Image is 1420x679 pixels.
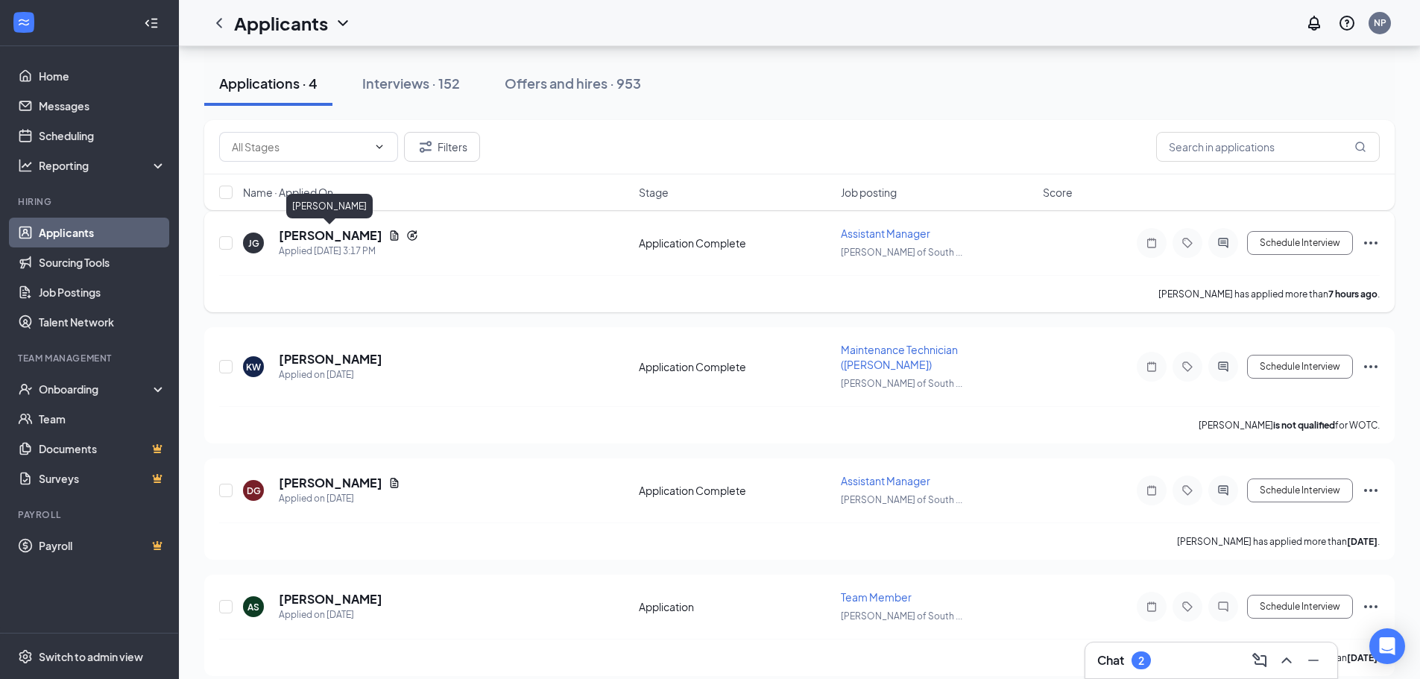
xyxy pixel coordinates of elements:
[841,227,930,240] span: Assistant Manager
[1158,288,1380,300] p: [PERSON_NAME] has applied more than .
[1178,601,1196,613] svg: Tag
[1347,536,1378,547] b: [DATE]
[144,16,159,31] svg: Collapse
[16,15,31,30] svg: WorkstreamLogo
[1247,231,1353,255] button: Schedule Interview
[1374,16,1386,29] div: NP
[417,138,435,156] svg: Filter
[219,74,318,92] div: Applications · 4
[362,74,460,92] div: Interviews · 152
[404,132,480,162] button: Filter Filters
[247,601,259,613] div: AS
[279,244,418,259] div: Applied [DATE] 3:17 PM
[39,649,143,664] div: Switch to admin view
[39,247,166,277] a: Sourcing Tools
[639,483,832,498] div: Application Complete
[1097,652,1124,669] h3: Chat
[841,610,962,622] span: [PERSON_NAME] of South ...
[1338,14,1356,32] svg: QuestionInfo
[841,494,962,505] span: [PERSON_NAME] of South ...
[639,599,832,614] div: Application
[1369,628,1405,664] div: Open Intercom Messenger
[1247,479,1353,502] button: Schedule Interview
[1178,361,1196,373] svg: Tag
[1214,601,1232,613] svg: ChatInactive
[39,531,166,560] a: PayrollCrown
[841,185,897,200] span: Job posting
[334,14,352,32] svg: ChevronDown
[1354,141,1366,153] svg: MagnifyingGlass
[1273,420,1335,431] b: is not qualified
[1214,361,1232,373] svg: ActiveChat
[841,378,962,389] span: [PERSON_NAME] of South ...
[1214,484,1232,496] svg: ActiveChat
[18,508,163,521] div: Payroll
[1143,361,1161,373] svg: Note
[1247,355,1353,379] button: Schedule Interview
[841,590,912,604] span: Team Member
[1362,358,1380,376] svg: Ellipses
[1138,654,1144,667] div: 2
[841,474,930,487] span: Assistant Manager
[388,477,400,489] svg: Document
[1199,419,1380,432] p: [PERSON_NAME] for WOTC.
[1362,598,1380,616] svg: Ellipses
[1156,132,1380,162] input: Search in applications
[286,194,373,218] div: [PERSON_NAME]
[1178,484,1196,496] svg: Tag
[406,230,418,241] svg: Reapply
[18,158,33,173] svg: Analysis
[1248,648,1272,672] button: ComposeMessage
[841,247,962,258] span: [PERSON_NAME] of South ...
[39,382,154,397] div: Onboarding
[373,141,385,153] svg: ChevronDown
[1362,234,1380,252] svg: Ellipses
[18,649,33,664] svg: Settings
[1251,651,1269,669] svg: ComposeMessage
[639,185,669,200] span: Stage
[279,367,382,382] div: Applied on [DATE]
[279,475,382,491] h5: [PERSON_NAME]
[39,218,166,247] a: Applicants
[247,484,261,497] div: DG
[1247,595,1353,619] button: Schedule Interview
[39,277,166,307] a: Job Postings
[1275,648,1298,672] button: ChevronUp
[39,61,166,91] a: Home
[39,464,166,493] a: SurveysCrown
[39,404,166,434] a: Team
[279,491,400,506] div: Applied on [DATE]
[279,591,382,607] h5: [PERSON_NAME]
[1143,237,1161,249] svg: Note
[1301,648,1325,672] button: Minimize
[505,74,641,92] div: Offers and hires · 953
[1328,288,1378,300] b: 7 hours ago
[1043,185,1073,200] span: Score
[1362,481,1380,499] svg: Ellipses
[210,14,228,32] svg: ChevronLeft
[639,236,832,250] div: Application Complete
[232,139,367,155] input: All Stages
[1178,237,1196,249] svg: Tag
[1347,652,1378,663] b: [DATE]
[18,382,33,397] svg: UserCheck
[1305,14,1323,32] svg: Notifications
[234,10,328,36] h1: Applicants
[18,352,163,364] div: Team Management
[279,351,382,367] h5: [PERSON_NAME]
[243,185,333,200] span: Name · Applied On
[39,121,166,151] a: Scheduling
[388,230,400,241] svg: Document
[639,359,832,374] div: Application Complete
[39,434,166,464] a: DocumentsCrown
[1177,535,1380,548] p: [PERSON_NAME] has applied more than .
[1214,237,1232,249] svg: ActiveChat
[279,227,382,244] h5: [PERSON_NAME]
[1304,651,1322,669] svg: Minimize
[39,91,166,121] a: Messages
[1143,484,1161,496] svg: Note
[279,607,382,622] div: Applied on [DATE]
[39,158,167,173] div: Reporting
[841,343,958,371] span: Maintenance Technician ([PERSON_NAME])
